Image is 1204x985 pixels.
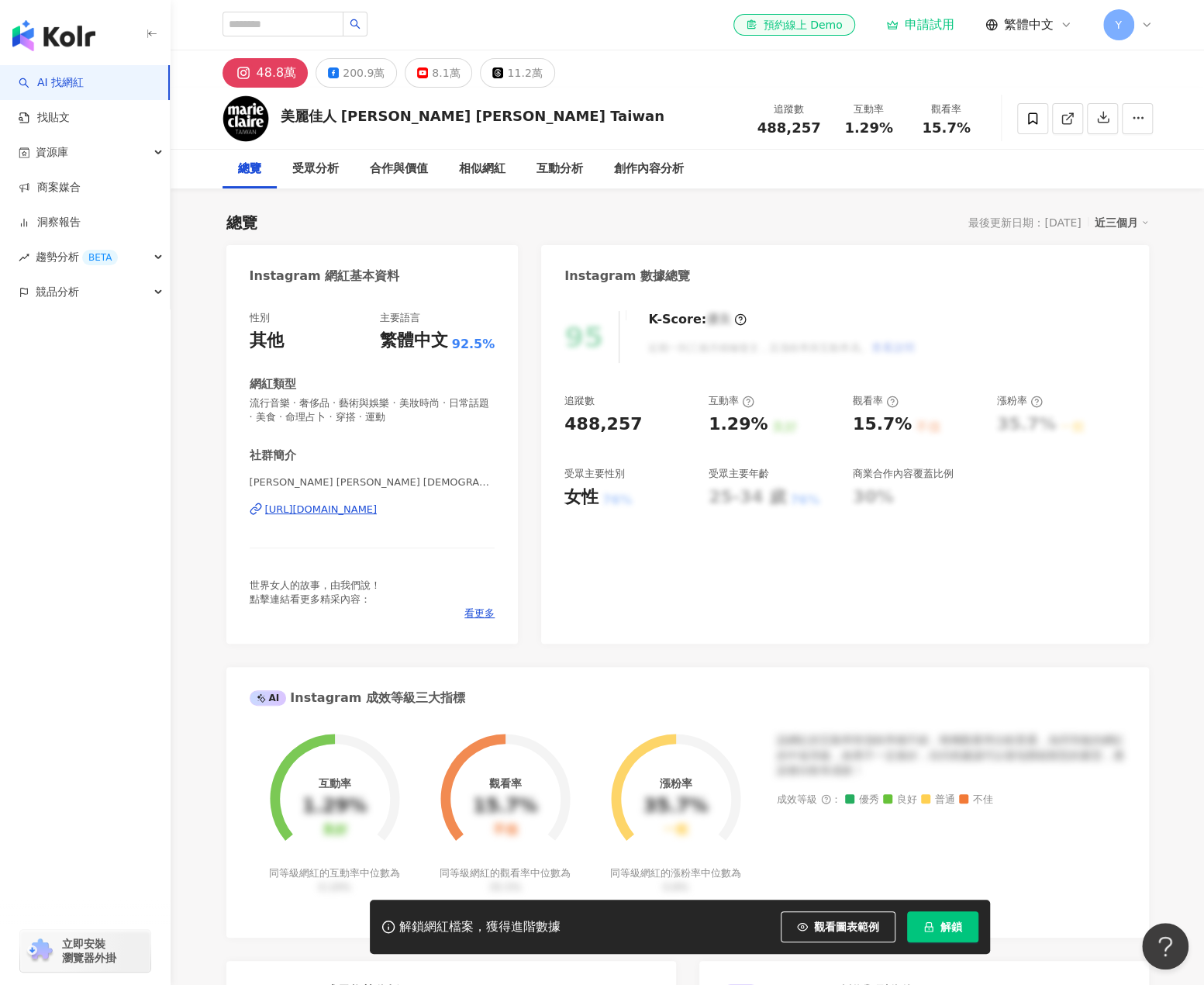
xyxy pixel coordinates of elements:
[25,938,55,963] img: chrome extension
[250,448,296,464] div: 社群簡介
[19,110,70,126] a: 找貼文
[940,921,962,933] span: 解鎖
[663,823,688,838] div: 一般
[473,796,537,817] div: 15.7%
[709,394,754,408] div: 互動率
[343,62,385,84] div: 200.9萬
[19,252,29,263] span: rise
[757,119,821,136] span: 488,257
[921,794,955,806] span: 普通
[907,911,978,942] button: 解鎖
[19,215,81,230] a: 洞察報告
[19,75,84,91] a: searchAI 找網紅
[536,160,583,178] div: 互動分析
[62,937,116,965] span: 立即安裝 瀏覽器外掛
[464,607,495,620] span: 看更多
[319,881,350,893] span: 0.19%
[380,311,420,325] div: 主要語言
[399,919,561,935] div: 解鎖網紅檔案，獲得進階數據
[292,160,339,178] div: 受眾分析
[923,921,934,932] span: lock
[82,250,118,265] div: BETA
[370,160,428,178] div: 合作與價值
[814,921,879,933] span: 觀看圖表範例
[663,881,688,893] span: 0.8%
[564,394,595,408] div: 追蹤數
[265,503,378,517] div: [URL][DOMAIN_NAME]
[997,394,1043,408] div: 漲粉率
[492,823,517,838] div: 不佳
[12,20,95,51] img: logo
[968,216,1081,229] div: 最後更新日期：[DATE]
[659,777,692,790] div: 漲粉率
[777,733,1126,779] div: 該網紅的互動率和漲粉率都不錯，唯獨觀看率比較普通，為同等級的網紅的中低等級，效果不一定會好，但仍然建議可以發包開箱類型的案型，應該會比較有成效！
[257,62,297,84] div: 48.8萬
[19,180,81,195] a: 商案媒合
[564,486,599,510] div: 女性
[250,475,495,489] span: [PERSON_NAME] [PERSON_NAME] [DEMOGRAPHIC_DATA]佳人 | marieclairetw
[281,106,664,126] div: 美麗佳人 [PERSON_NAME] [PERSON_NAME] Taiwan
[250,689,465,707] div: Instagram 成效等級三大指標
[36,135,68,170] span: 資源庫
[432,62,460,84] div: 8.1萬
[480,58,554,88] button: 11.2萬
[250,503,495,517] a: [URL][DOMAIN_NAME]
[614,160,684,178] div: 創作內容分析
[564,268,690,285] div: Instagram 數據總覽
[250,690,287,706] div: AI
[36,240,118,275] span: 趨勢分析
[777,794,1126,806] div: 成效等級 ：
[437,866,573,894] div: 同等級網紅的觀看率中位數為
[608,866,743,894] div: 同等級網紅的漲粉率中位數為
[459,160,505,178] div: 相似網紅
[1004,16,1054,33] span: 繁體中文
[250,268,400,285] div: Instagram 網紅基本資料
[840,102,899,117] div: 互動率
[853,413,912,437] div: 15.7%
[223,58,309,88] button: 48.8萬
[507,62,542,84] div: 11.2萬
[1115,16,1122,33] span: Y
[318,777,350,790] div: 互動率
[844,120,892,136] span: 1.29%
[322,823,347,838] div: 良好
[781,911,895,942] button: 觀看圖表範例
[853,467,954,481] div: 商業合作內容覆蓋比例
[564,467,625,481] div: 受眾主要性別
[250,396,495,424] span: 流行音樂 · 奢侈品 · 藝術與娛樂 · 美妝時尚 · 日常話題 · 美食 · 命理占卜 · 穿搭 · 運動
[380,329,448,353] div: 繁體中文
[853,394,899,408] div: 觀看率
[223,95,269,142] img: KOL Avatar
[845,794,879,806] span: 優秀
[959,794,993,806] span: 不佳
[746,17,842,33] div: 預約線上 Demo
[302,796,367,817] div: 1.29%
[1095,213,1149,233] div: 近三個月
[922,120,970,136] span: 15.7%
[250,579,381,605] span: 世界女人的故事，由我們說！ 點擊連結看更多精采內容：
[452,336,495,353] span: 92.5%
[733,14,854,36] a: 預約線上 Demo
[226,212,257,233] div: 總覽
[917,102,976,117] div: 觀看率
[643,796,708,817] div: 35.7%
[709,467,769,481] div: 受眾主要年齡
[886,17,954,33] a: 申請試用
[350,19,361,29] span: search
[250,329,284,353] div: 其他
[250,376,296,392] div: 網紅類型
[238,160,261,178] div: 總覽
[20,930,150,972] a: chrome extension立即安裝 瀏覽器外掛
[36,275,79,309] span: 競品分析
[709,413,768,437] div: 1.29%
[489,881,521,893] span: 35.5%
[488,777,521,790] div: 觀看率
[250,311,270,325] div: 性別
[564,413,642,437] div: 488,257
[267,866,402,894] div: 同等級網紅的互動率中位數為
[757,102,821,117] div: 追蹤數
[316,58,397,88] button: 200.9萬
[883,794,917,806] span: 良好
[648,311,747,328] div: K-Score :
